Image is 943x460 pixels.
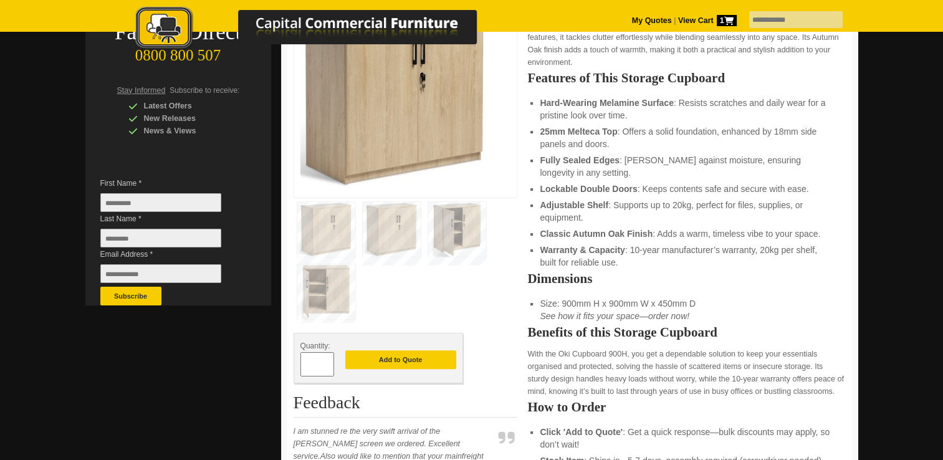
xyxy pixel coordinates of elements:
[678,16,737,25] strong: View Cart
[717,15,737,26] span: 1
[540,127,617,137] strong: 25mm Melteca Top
[540,311,689,321] em: See how it fits your space—order now!
[300,342,330,350] span: Quantity:
[527,326,845,338] h2: Benefits of this Storage Cupboard
[540,98,673,108] strong: Hard-Wearing Melamine Surface
[540,427,623,437] strong: Click 'Add to Quote'
[527,72,845,84] h2: Features of This Storage Cupboard
[100,264,221,283] input: Email Address *
[100,248,240,261] span: Email Address *
[540,199,833,224] li: : Supports up to 20kg, perfect for files, supplies, or equipment.
[540,229,653,239] strong: Classic Autumn Oak Finish
[540,426,833,451] li: : Get a quick response—bulk discounts may apply, so don’t wait!
[540,297,833,322] li: Size: 900mm H x 900mm W x 450mm D
[100,229,221,247] input: Last Name *
[100,193,221,212] input: First Name *
[540,184,637,194] strong: Lockable Double Doors
[540,155,620,165] strong: Fully Sealed Edges
[128,100,247,112] div: Latest Offers
[540,183,833,195] li: : Keeps contents safe and secure with ease.
[101,6,537,55] a: Capital Commercial Furniture Logo
[540,125,833,150] li: : Offers a solid foundation, enhanced by 18mm side panels and doors.
[100,213,240,225] span: Last Name *
[540,154,833,179] li: : [PERSON_NAME] against moisture, ensuring longevity in any setting.
[128,125,247,137] div: News & Views
[170,86,239,95] span: Subscribe to receive:
[527,348,845,398] p: With the Oki Cupboard 900H, you get a dependable solution to keep your essentials organised and p...
[128,112,247,125] div: New Releases
[294,393,518,418] h2: Feedback
[676,16,736,25] a: View Cart1
[527,272,845,285] h2: Dimensions
[632,16,672,25] a: My Quotes
[100,177,240,189] span: First Name *
[85,24,271,41] div: Factory Direct
[527,401,845,413] h2: How to Order
[540,228,833,240] li: : Adds a warm, timeless vibe to your space.
[85,41,271,64] div: 0800 800 507
[540,200,608,210] strong: Adjustable Shelf
[345,350,456,369] button: Add to Quote
[540,97,833,122] li: : Resists scratches and daily wear for a pristine look over time.
[527,6,845,69] p: The , designed for versatile storage, brings lasting durability and a classic look to offices, ho...
[117,86,166,95] span: Stay Informed
[540,245,625,255] strong: Warranty & Capacity
[100,287,161,305] button: Subscribe
[101,6,537,52] img: Capital Commercial Furniture Logo
[540,244,833,269] li: : 10-year manufacturer’s warranty, 20kg per shelf, built for reliable use.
